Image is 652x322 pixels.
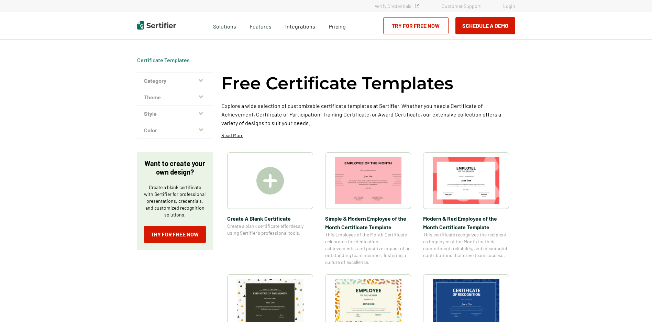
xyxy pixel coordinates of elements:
[137,122,213,138] button: Color
[423,152,509,266] a: Modern & Red Employee of the Month Certificate TemplateModern & Red Employee of the Month Certifi...
[221,101,515,127] p: Explore a wide selection of customizable certificate templates at Sertifier. Whether you need a C...
[144,184,206,218] p: Create a blank certificate with Sertifier for professional presentations, credentials, and custom...
[433,157,499,204] img: Modern & Red Employee of the Month Certificate Template
[325,152,411,266] a: Simple & Modern Employee of the Month Certificate TemplateSimple & Modern Employee of the Month C...
[137,57,190,64] div: Breadcrumb
[221,72,453,95] h1: Free Certificate Templates
[383,17,449,34] a: Try for Free Now
[137,89,213,106] button: Theme
[227,214,313,223] span: Create A Blank Certificate
[144,226,206,243] a: Try for Free Now
[503,3,515,9] a: Login
[256,167,284,195] img: Create A Blank Certificate
[137,57,190,64] span: Certificate Templates
[423,214,509,231] span: Modern & Red Employee of the Month Certificate Template
[325,231,411,266] span: This Employee of the Month Certificate celebrates the dedication, achievements, and positive impa...
[137,57,190,63] a: Certificate Templates
[335,157,401,204] img: Simple & Modern Employee of the Month Certificate Template
[144,159,206,176] p: Want to create your own design?
[213,21,236,30] span: Solutions
[250,21,272,30] span: Features
[137,21,176,30] img: Sertifier | Digital Credentialing Platform
[329,23,346,30] span: Pricing
[221,132,243,139] p: Read More
[329,21,346,30] a: Pricing
[137,73,213,89] button: Category
[285,23,315,30] span: Integrations
[423,231,509,259] span: This certificate recognizes the recipient as Employee of the Month for their commitment, reliabil...
[325,214,411,231] span: Simple & Modern Employee of the Month Certificate Template
[442,3,481,9] a: Customer Support
[137,106,213,122] button: Style
[285,21,315,30] a: Integrations
[415,4,419,8] img: Verified
[227,223,313,236] span: Create a blank certificate effortlessly using Sertifier’s professional tools.
[375,3,419,9] a: Verify Credentials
